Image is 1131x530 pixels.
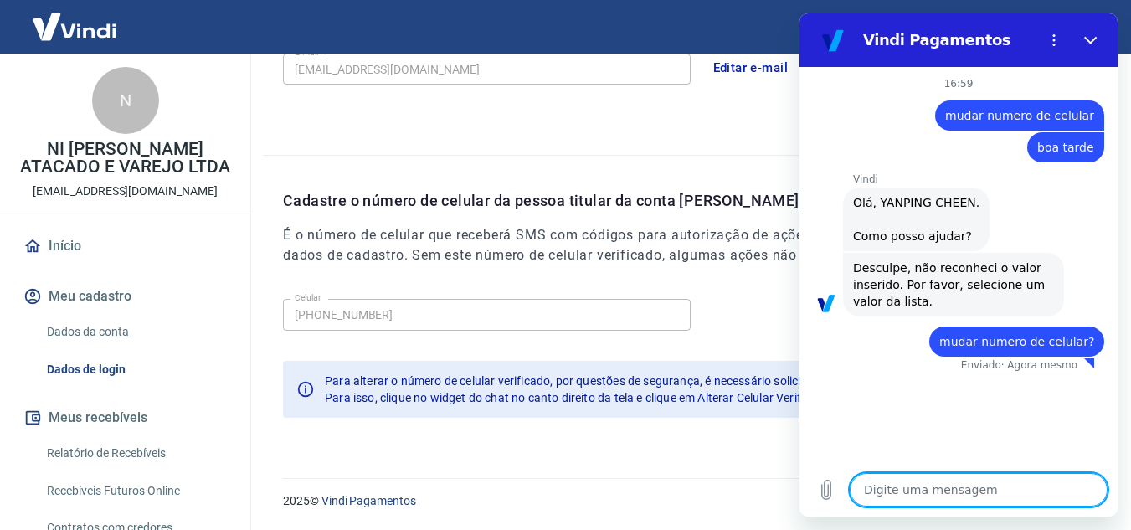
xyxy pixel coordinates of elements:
[40,436,230,471] a: Relatório de Recebíveis
[40,474,230,508] a: Recebíveis Futuros Online
[283,492,1091,510] p: 2025 ©
[283,225,1111,265] h6: É o número de celular que receberá SMS com códigos para autorização de ações específicas na conta...
[799,13,1118,517] iframe: Janela de mensagens
[283,189,1111,212] p: Cadastre o número de celular da pessoa titular da conta [PERSON_NAME]
[321,494,416,507] a: Vindi Pagamentos
[40,315,230,349] a: Dados da conta
[325,391,834,404] span: Para isso, clique no widget do chat no canto direito da tela e clique em Alterar Celular Verificado.
[20,228,230,265] a: Início
[325,374,1015,388] span: Para alterar o número de celular verificado, por questões de segurança, é necessário solicitar di...
[1051,12,1111,43] button: Sair
[295,291,321,304] label: Celular
[92,67,159,134] div: N
[40,352,230,387] a: Dados de login
[20,278,230,315] button: Meu cadastro
[33,183,218,200] p: [EMAIL_ADDRESS][DOMAIN_NAME]
[704,50,798,85] button: Editar e-mail
[20,1,129,52] img: Vindi
[20,399,230,436] button: Meus recebíveis
[13,141,237,176] p: NI [PERSON_NAME] ATACADO E VAREJO LTDA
